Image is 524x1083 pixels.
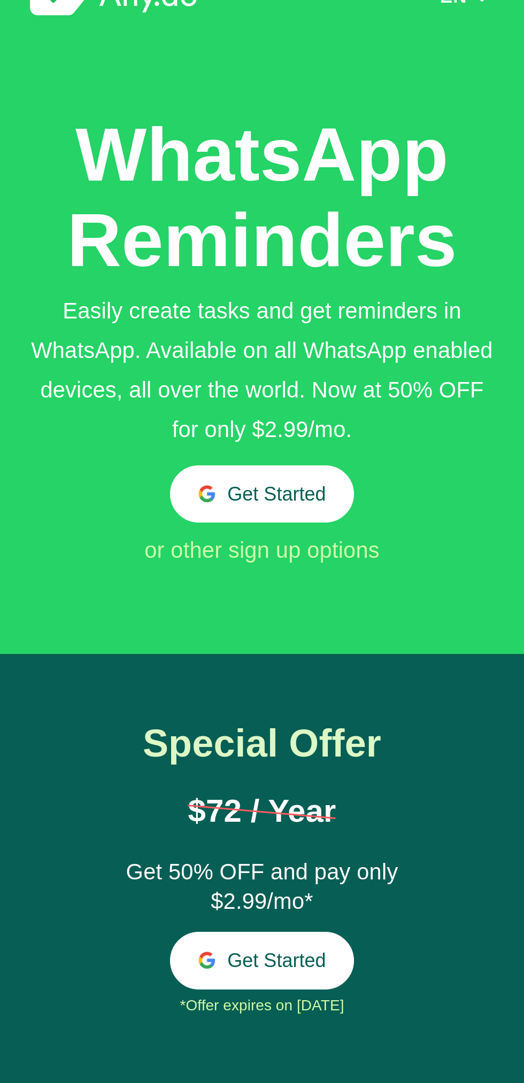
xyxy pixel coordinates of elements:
[188,795,336,827] h1: $72 / Year
[144,537,380,563] span: or other sign up options
[27,291,497,449] div: Easily create tasks and get reminders in WhatsApp. Available on all WhatsApp enabled devices, all...
[42,989,481,1022] div: *Offer expires on [DATE]
[121,857,403,916] div: Get 50% OFF and pay only $2.99/mo*
[27,112,497,283] h1: WhatsApp Reminders
[42,722,481,765] h1: Special Offer
[170,932,353,989] button: Get Started
[170,465,353,523] button: Get Started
